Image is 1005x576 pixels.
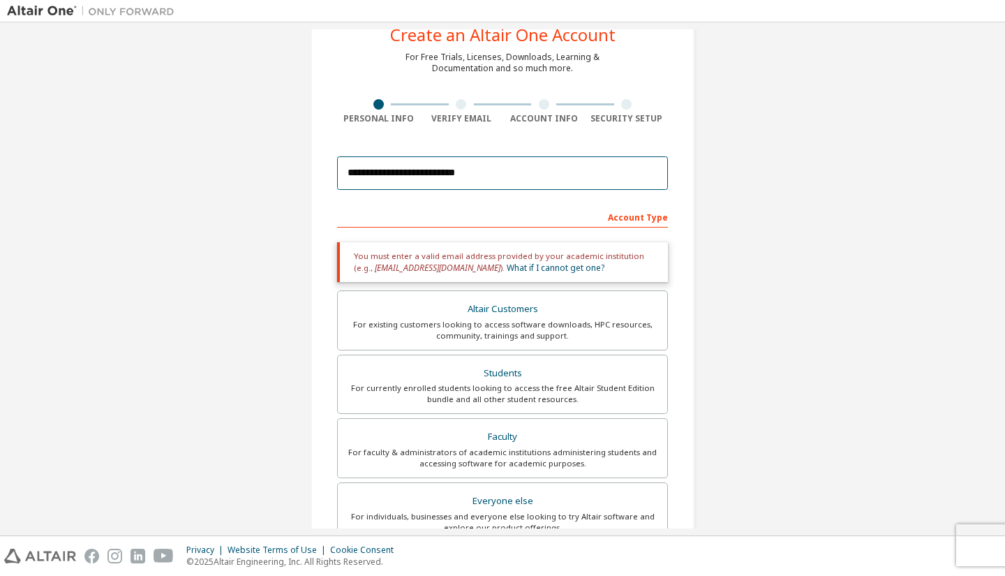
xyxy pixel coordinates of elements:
a: What if I cannot get one? [507,262,604,274]
img: Altair One [7,4,181,18]
span: [EMAIL_ADDRESS][DOMAIN_NAME] [375,262,500,274]
p: © 2025 Altair Engineering, Inc. All Rights Reserved. [186,556,402,568]
div: For Free Trials, Licenses, Downloads, Learning & Documentation and so much more. [405,52,600,74]
img: facebook.svg [84,549,99,563]
div: For individuals, businesses and everyone else looking to try Altair software and explore our prod... [346,511,659,533]
div: Students [346,364,659,383]
div: Cookie Consent [330,545,402,556]
div: Account Type [337,205,668,228]
img: linkedin.svg [131,549,145,563]
div: Security Setup [586,113,669,124]
div: Faculty [346,427,659,447]
div: Privacy [186,545,228,556]
div: For existing customers looking to access software downloads, HPC resources, community, trainings ... [346,319,659,341]
div: Website Terms of Use [228,545,330,556]
div: You must enter a valid email address provided by your academic institution (e.g., ). [337,242,668,282]
img: youtube.svg [154,549,174,563]
div: Everyone else [346,492,659,511]
div: Personal Info [337,113,420,124]
img: instagram.svg [107,549,122,563]
div: For faculty & administrators of academic institutions administering students and accessing softwa... [346,447,659,469]
div: For currently enrolled students looking to access the free Altair Student Edition bundle and all ... [346,383,659,405]
img: altair_logo.svg [4,549,76,563]
div: Account Info [502,113,586,124]
div: Altair Customers [346,300,659,319]
div: Create an Altair One Account [390,27,616,43]
div: Verify Email [420,113,503,124]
